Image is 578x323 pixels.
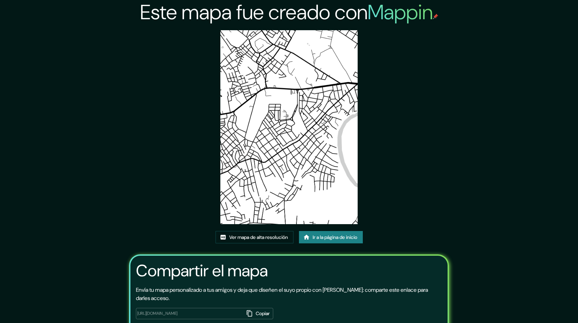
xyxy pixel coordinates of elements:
[433,14,438,19] img: mappin-pin
[229,233,288,242] font: Ver mapa de alta resolución
[244,308,273,319] button: Copiar
[256,309,270,318] font: Copiar
[136,261,268,280] h3: Compartir el mapa
[517,296,570,315] iframe: Help widget launcher
[313,233,357,242] font: Ir a la página de inicio
[299,231,363,244] a: Ir a la página de inicio
[220,30,357,224] img: created-map
[216,231,293,244] a: Ver mapa de alta resolución
[136,286,442,302] p: Envía tu mapa personalizado a tus amigos y deja que diseñen el suyo propio con [PERSON_NAME]: com...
